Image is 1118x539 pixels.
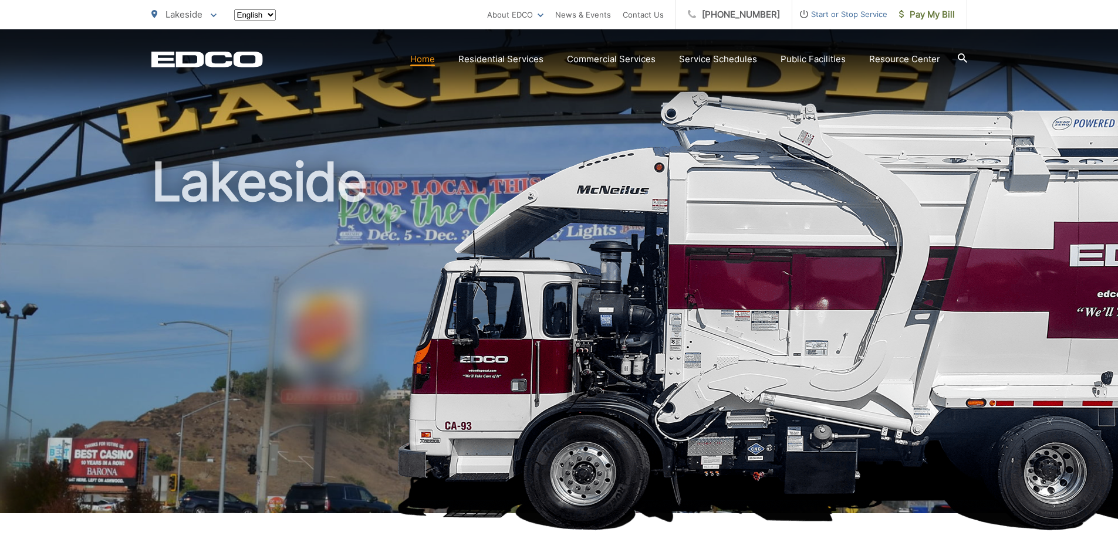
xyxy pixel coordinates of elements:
[151,51,263,67] a: EDCD logo. Return to the homepage.
[679,52,757,66] a: Service Schedules
[234,9,276,21] select: Select a language
[869,52,940,66] a: Resource Center
[781,52,846,66] a: Public Facilities
[151,152,967,524] h1: Lakeside
[623,8,664,22] a: Contact Us
[899,8,955,22] span: Pay My Bill
[165,9,202,20] span: Lakeside
[487,8,543,22] a: About EDCO
[555,8,611,22] a: News & Events
[410,52,435,66] a: Home
[567,52,656,66] a: Commercial Services
[458,52,543,66] a: Residential Services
